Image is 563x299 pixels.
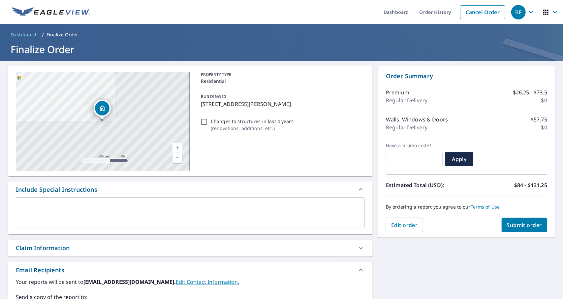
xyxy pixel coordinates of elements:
p: Walls, Windows & Doors [386,116,448,123]
a: Cancel Order [460,5,505,19]
p: $26.25 - $73.5 [513,88,547,96]
label: Your reports will be sent to [16,278,365,286]
p: Regular Delivery [386,123,427,131]
p: [STREET_ADDRESS][PERSON_NAME] [201,100,362,108]
div: Email Recipients [8,262,373,278]
a: Current Level 17, Zoom Out [172,153,182,163]
div: Include Special Instructions [16,185,97,194]
p: $0 [541,96,547,104]
img: EV Logo [12,7,90,17]
p: Regular Delivery [386,96,427,104]
span: Edit order [391,221,418,229]
p: By ordering a report you agree to our [386,204,547,210]
button: Submit order [502,218,547,232]
div: BF [511,5,526,19]
p: Estimated Total (USD): [386,181,467,189]
p: $0 [541,123,547,131]
a: Dashboard [8,29,39,40]
span: Dashboard [11,31,37,38]
div: Claim Information [8,240,373,256]
p: $84 - $131.25 [514,181,547,189]
li: / [42,31,44,39]
p: Order Summary [386,72,547,81]
span: Apply [451,155,468,163]
h1: Finalize Order [8,43,555,56]
a: EditContactInfo [176,278,239,285]
b: [EMAIL_ADDRESS][DOMAIN_NAME]. [83,278,176,285]
p: BUILDING ID [201,94,226,99]
div: Email Recipients [16,266,64,275]
p: Premium [386,88,409,96]
button: Edit order [386,218,423,232]
p: PROPERTY TYPE [201,72,362,78]
p: ( renovations, additions, etc. ) [211,125,294,132]
a: Current Level 17, Zoom In [172,143,182,153]
span: Submit order [507,221,542,229]
p: $57.75 [531,116,547,123]
a: Terms of Use [471,204,500,210]
p: Finalize Order [47,31,78,38]
p: Changes to structures in last 4 years [211,118,294,125]
button: Apply [445,152,473,166]
label: Have a promo code? [386,143,443,149]
p: Residential [201,78,362,84]
nav: breadcrumb [8,29,555,40]
div: Dropped pin, building 1, Residential property, 216 Capitol Hill Rd Dillsburg, PA 17019 [94,100,111,120]
div: Claim Information [16,244,70,252]
div: Include Special Instructions [8,182,373,197]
